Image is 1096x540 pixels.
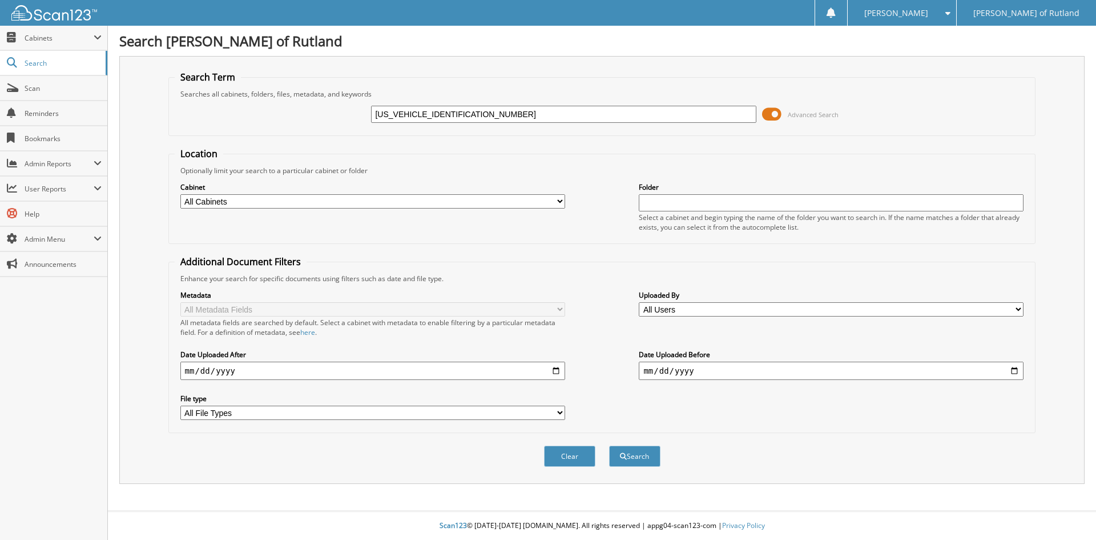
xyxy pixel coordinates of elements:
a: here [300,327,315,337]
div: Searches all cabinets, folders, files, metadata, and keywords [175,89,1030,99]
legend: Additional Document Filters [175,255,307,268]
span: [PERSON_NAME] of Rutland [973,10,1079,17]
span: [PERSON_NAME] [864,10,928,17]
label: Cabinet [180,182,565,192]
span: Scan [25,83,102,93]
span: Scan123 [440,521,467,530]
div: Optionally limit your search to a particular cabinet or folder [175,166,1030,175]
span: Reminders [25,109,102,118]
div: Select a cabinet and begin typing the name of the folder you want to search in. If the name match... [639,213,1024,232]
label: Date Uploaded Before [639,350,1024,359]
input: start [180,362,565,380]
span: Help [25,209,102,219]
span: User Reports [25,184,94,194]
span: Search [25,58,100,68]
h1: Search [PERSON_NAME] of Rutland [119,31,1085,50]
span: Bookmarks [25,134,102,143]
legend: Location [175,147,223,160]
button: Search [609,446,660,467]
div: © [DATE]-[DATE] [DOMAIN_NAME]. All rights reserved | appg04-scan123-com | [108,512,1096,540]
label: Date Uploaded After [180,350,565,359]
span: Cabinets [25,33,94,43]
span: Admin Reports [25,159,94,169]
label: Folder [639,182,1024,192]
div: All metadata fields are searched by default. Select a cabinet with metadata to enable filtering b... [180,318,565,337]
button: Clear [544,446,595,467]
legend: Search Term [175,71,241,83]
span: Announcements [25,259,102,269]
span: Advanced Search [788,110,839,119]
div: Enhance your search for specific documents using filters such as date and file type. [175,274,1030,283]
span: Admin Menu [25,234,94,244]
input: end [639,362,1024,380]
img: scan123-logo-white.svg [11,5,97,21]
a: Privacy Policy [722,521,765,530]
label: Metadata [180,290,565,300]
iframe: Chat Widget [1039,485,1096,540]
label: Uploaded By [639,290,1024,300]
label: File type [180,394,565,403]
